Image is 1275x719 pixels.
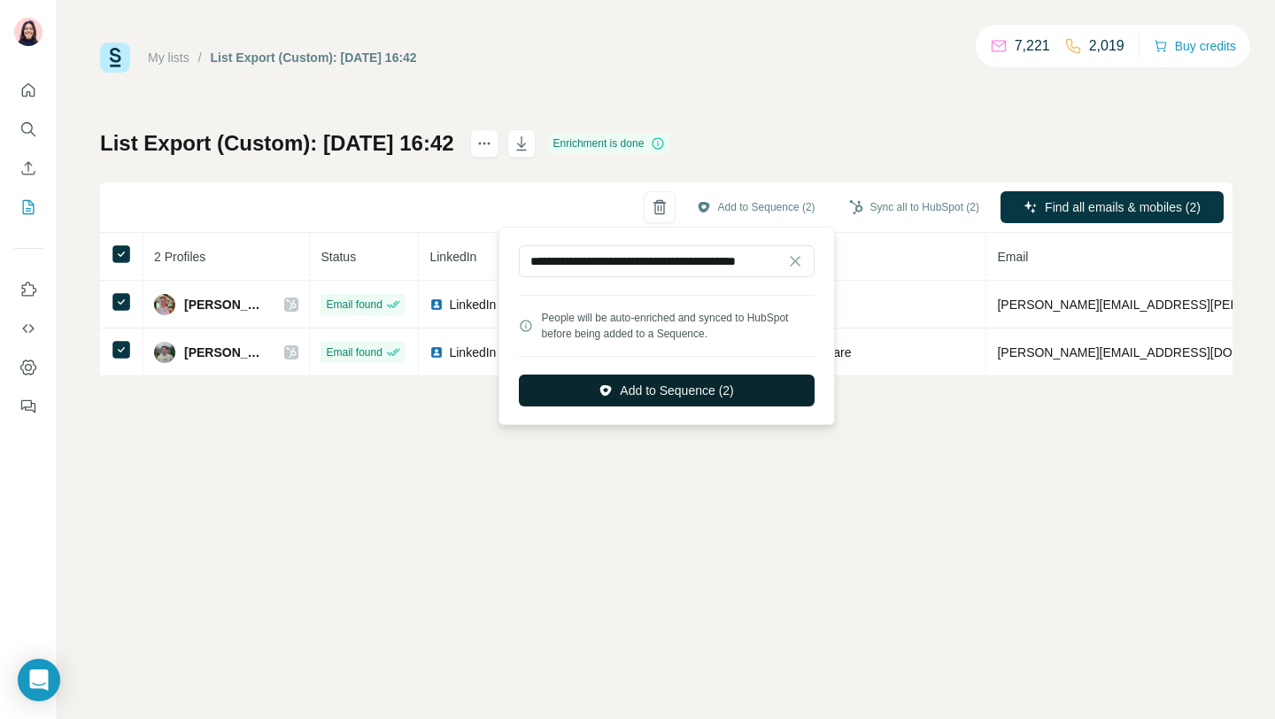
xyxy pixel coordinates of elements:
[14,352,42,383] button: Dashboard
[18,659,60,701] div: Open Intercom Messenger
[14,74,42,106] button: Quick start
[542,310,815,342] div: People will be auto-enriched and synced to HubSpot before being added to a Sequence.
[1154,34,1236,58] button: Buy credits
[184,296,267,313] span: [PERSON_NAME]
[14,18,42,46] img: Avatar
[14,313,42,344] button: Use Surfe API
[14,191,42,223] button: My lists
[1001,191,1224,223] button: Find all emails & mobiles (2)
[519,375,815,406] button: Add to Sequence (2)
[1015,35,1050,57] p: 7,221
[100,43,130,73] img: Surfe Logo
[837,194,992,220] button: Sync all to HubSpot (2)
[148,50,189,65] a: My lists
[321,250,356,264] span: Status
[154,294,175,315] img: Avatar
[326,344,382,360] span: Email found
[449,296,496,313] span: LinkedIn
[154,342,175,363] img: Avatar
[14,390,42,422] button: Feedback
[184,344,267,361] span: [PERSON_NAME]
[470,129,498,158] button: actions
[211,49,417,66] div: List Export (Custom): [DATE] 16:42
[14,274,42,305] button: Use Surfe on LinkedIn
[449,344,496,361] span: LinkedIn
[154,250,205,264] span: 2 Profiles
[14,113,42,145] button: Search
[100,129,454,158] h1: List Export (Custom): [DATE] 16:42
[429,298,444,312] img: LinkedIn logo
[997,250,1028,264] span: Email
[429,345,444,359] img: LinkedIn logo
[14,152,42,184] button: Enrich CSV
[429,250,476,264] span: LinkedIn
[1089,35,1124,57] p: 2,019
[326,297,382,313] span: Email found
[684,194,828,220] button: Add to Sequence (2)
[1045,198,1201,216] span: Find all emails & mobiles (2)
[548,133,671,154] div: Enrichment is done
[198,49,202,66] li: /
